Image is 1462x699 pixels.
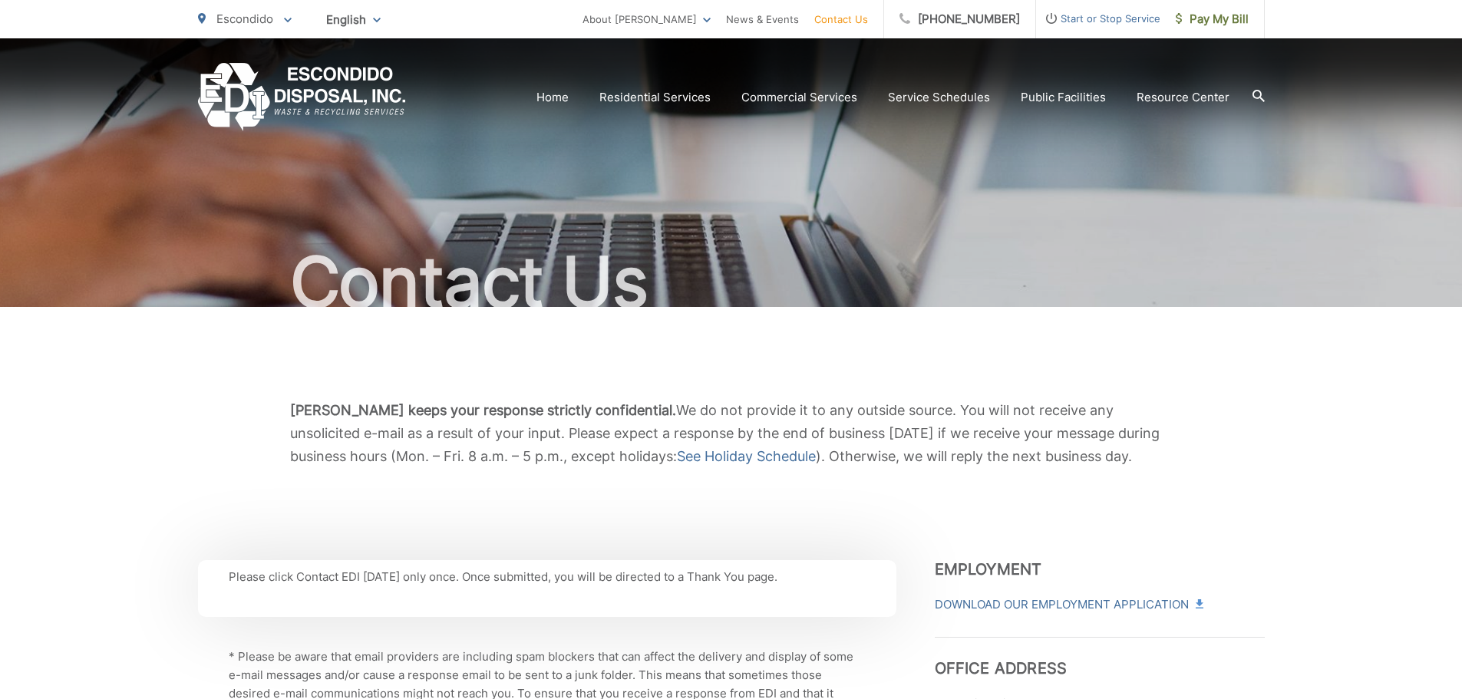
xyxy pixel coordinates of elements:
[290,402,676,418] b: [PERSON_NAME] keeps your response strictly confidential.
[290,402,1160,464] span: We do not provide it to any outside source. You will not receive any unsolicited e-mail as a resu...
[814,10,868,28] a: Contact Us
[536,88,569,107] a: Home
[741,88,857,107] a: Commercial Services
[229,568,866,586] p: Please click Contact EDI [DATE] only once. Once submitted, you will be directed to a Thank You page.
[677,445,816,468] a: See Holiday Schedule
[935,637,1265,678] h3: Office Address
[599,88,711,107] a: Residential Services
[216,12,273,26] span: Escondido
[198,63,406,131] a: EDCD logo. Return to the homepage.
[1176,10,1249,28] span: Pay My Bill
[935,595,1202,614] a: Download Our Employment Application
[888,88,990,107] a: Service Schedules
[726,10,799,28] a: News & Events
[582,10,711,28] a: About [PERSON_NAME]
[1021,88,1106,107] a: Public Facilities
[315,6,392,33] span: English
[198,244,1265,321] h1: Contact Us
[935,560,1265,579] h3: Employment
[1137,88,1229,107] a: Resource Center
